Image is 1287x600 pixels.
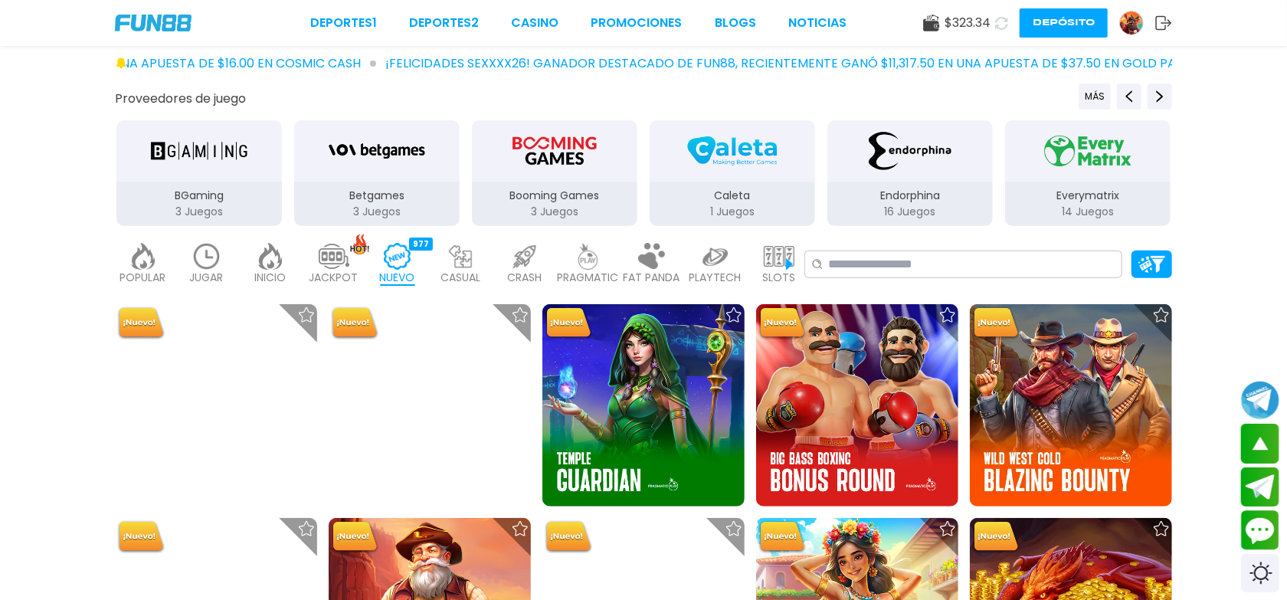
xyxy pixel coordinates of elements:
[684,130,781,172] img: Caleta
[409,238,433,251] div: 977
[116,188,282,204] p: BGaming
[999,119,1177,228] button: Everymatrix
[294,188,460,204] p: Betgames
[190,270,224,286] p: JUGAR
[1148,84,1172,110] button: Next providers
[821,119,999,228] button: Endorphina
[330,306,380,341] img: New
[385,54,1213,73] span: ¡FELICIDADES sexxxx26! GANADOR DESTACADO DE FUN88, RECIENTEMENTE GANÓ $11,317.50 EN UNA APUESTA D...
[544,306,594,341] img: New
[573,243,604,270] img: pragmatic_light.webp
[309,270,359,286] p: JACKPOT
[762,270,795,286] p: SLOTS
[971,306,1021,341] img: New
[1241,554,1279,592] div: Switch theme
[758,520,807,555] img: New
[288,119,466,228] button: Betgames
[116,204,282,220] p: 3 Juegos
[330,520,380,555] img: New
[294,204,460,220] p: 3 Juegos
[945,14,991,32] span: $ 323.34
[689,270,742,286] p: PLAYTECH
[382,243,413,270] img: new_active.webp
[116,306,166,341] img: New
[1241,380,1279,420] button: Join telegram channel
[971,520,1021,555] img: New
[115,90,246,107] button: Proveedores de juego
[128,243,159,270] img: popular_light.webp
[1120,11,1143,34] img: Avatar
[1005,188,1171,204] p: Everymatrix
[544,520,594,555] img: New
[650,188,815,204] p: Caleta
[192,243,222,270] img: recent_light.webp
[1241,424,1279,464] button: scroll up
[643,119,821,228] button: Caleta
[1119,11,1155,35] a: Avatar
[650,204,815,220] p: 1 Juegos
[758,306,807,341] img: New
[1241,467,1279,507] button: Join telegram
[254,270,286,286] p: INICIO
[756,304,958,507] img: Big Bass Boxing Bonus Round
[319,243,349,270] img: jackpot_light.webp
[115,15,192,31] img: Company Logo
[310,14,377,32] a: Deportes1
[120,270,166,286] p: POPULAR
[441,270,481,286] p: CASUAL
[380,270,415,286] p: NUEVO
[558,270,619,286] p: PRAGMATIC
[1079,84,1111,110] button: Previous providers
[700,243,731,270] img: playtech_light.webp
[509,243,540,270] img: crash_light.webp
[466,119,643,228] button: Booming Games
[409,14,479,32] a: Deportes2
[591,14,683,32] a: Promociones
[637,243,667,270] img: fat_panda_light.webp
[507,270,542,286] p: CRASH
[715,14,756,32] a: BLOGS
[1117,84,1141,110] button: Previous providers
[110,119,288,228] button: BGaming
[764,243,794,270] img: slots_light.webp
[446,243,476,270] img: casual_light.webp
[1020,8,1108,38] button: Depósito
[255,243,286,270] img: home_light.webp
[1138,256,1165,272] img: Platform Filter
[151,130,247,172] img: BGaming
[827,188,993,204] p: Endorphina
[624,270,680,286] p: FAT PANDA
[827,204,993,220] p: 16 Juegos
[472,188,637,204] p: Booming Games
[116,520,166,555] img: New
[329,130,425,172] img: Betgames
[1005,204,1171,220] p: 14 Juegos
[542,304,745,507] img: Temple Guardians
[970,304,1172,507] img: Wild West Gold Blazing Bounty
[506,130,603,172] img: Booming Games
[472,204,637,220] p: 3 Juegos
[1241,510,1279,550] button: Contact customer service
[862,130,958,172] img: Endorphina
[350,234,369,254] img: hot
[511,14,558,32] a: CASINO
[788,14,847,32] a: NOTICIAS
[1040,130,1136,172] img: Everymatrix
